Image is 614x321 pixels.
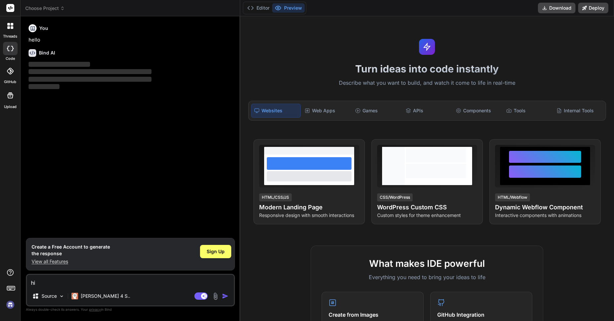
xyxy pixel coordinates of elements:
[403,104,452,118] div: APIs
[29,62,90,67] span: ‌
[32,258,110,265] p: View all Features
[29,36,234,44] p: hello
[377,203,477,212] h4: WordPress Custom CSS
[453,104,502,118] div: Components
[3,34,17,39] label: threads
[495,212,595,219] p: Interactive components with animations
[26,306,235,313] p: Always double-check its answers. Your in Bind
[259,212,359,219] p: Responsive design with smooth interactions
[578,3,608,13] button: Deploy
[32,244,110,257] h1: Create a Free Account to generate the response
[25,5,65,12] span: Choose Project
[212,292,219,300] img: attachment
[244,79,610,87] p: Describe what you want to build, and watch it come to life in real-time
[42,293,57,299] p: Source
[322,257,532,270] h2: What makes IDE powerful
[222,293,229,299] img: icon
[495,193,530,201] div: HTML/Webflow
[244,63,610,75] h1: Turn ideas into code instantly
[377,193,413,201] div: CSS/WordPress
[27,275,234,287] textarea: hi
[81,293,130,299] p: [PERSON_NAME] 4 S..
[504,104,553,118] div: Tools
[207,248,225,255] span: Sign Up
[259,203,359,212] h4: Modern Landing Page
[71,293,78,299] img: Claude 4 Sonnet
[29,84,59,89] span: ‌
[377,212,477,219] p: Custom styles for theme enhancement
[89,307,101,311] span: privacy
[554,104,603,118] div: Internal Tools
[59,293,64,299] img: Pick Models
[6,56,15,61] label: code
[353,104,402,118] div: Games
[39,25,48,32] h6: You
[437,311,525,319] h4: GitHub Integration
[259,193,292,201] div: HTML/CSS/JS
[251,104,301,118] div: Websites
[4,79,16,85] label: GitHub
[302,104,351,118] div: Web Apps
[245,3,272,13] button: Editor
[272,3,305,13] button: Preview
[4,104,17,110] label: Upload
[495,203,595,212] h4: Dynamic Webflow Component
[39,50,55,56] h6: Bind AI
[29,77,152,82] span: ‌
[538,3,575,13] button: Download
[5,299,16,310] img: signin
[322,273,532,281] p: Everything you need to bring your ideas to life
[329,311,417,319] h4: Create from Images
[29,69,152,74] span: ‌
